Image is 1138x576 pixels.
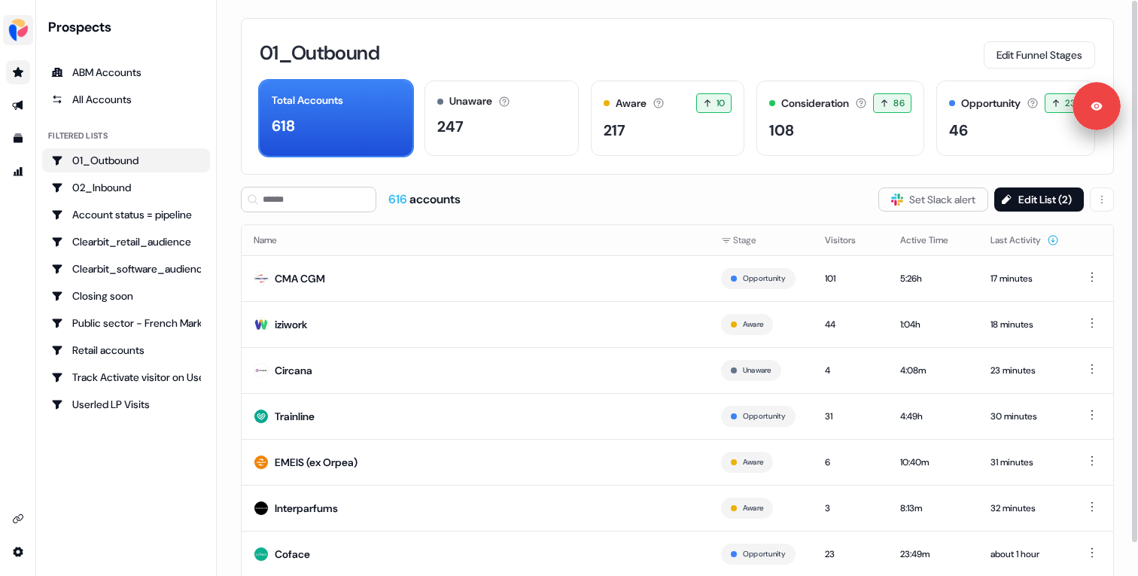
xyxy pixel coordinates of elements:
[42,257,210,281] a: Go to Clearbit_software_audience
[825,227,874,254] button: Visitors
[42,175,210,200] a: Go to 02_Inbound
[51,315,201,331] div: Public sector - French Market
[51,65,201,80] div: ABM Accounts
[449,93,492,109] div: Unaware
[260,43,379,62] h3: 01_Outbound
[42,60,210,84] a: ABM Accounts
[51,234,201,249] div: Clearbit_retail_audience
[743,318,763,331] button: Aware
[990,455,1059,470] div: 31 minutes
[990,317,1059,332] div: 18 minutes
[6,126,30,151] a: Go to templates
[825,501,876,516] div: 3
[42,148,210,172] a: Go to 01_Outbound
[900,317,966,332] div: 1:04h
[51,207,201,222] div: Account status = pipeline
[990,547,1059,562] div: about 1 hour
[900,363,966,378] div: 4:08m
[275,455,358,470] div: EMEIS (ex Orpea)
[51,343,201,358] div: Retail accounts
[878,187,988,212] button: Set Slack alert
[604,119,625,142] div: 217
[51,288,201,303] div: Closing soon
[6,160,30,184] a: Go to attribution
[990,501,1059,516] div: 32 minutes
[961,96,1021,111] div: Opportunity
[825,317,876,332] div: 44
[275,271,325,286] div: CMA CGM
[388,191,461,208] div: accounts
[242,225,709,255] th: Name
[769,119,794,142] div: 108
[743,410,786,423] button: Opportunity
[990,363,1059,378] div: 23 minutes
[743,547,786,561] button: Opportunity
[900,455,966,470] div: 10:40m
[990,271,1059,286] div: 17 minutes
[6,93,30,117] a: Go to outbound experience
[6,60,30,84] a: Go to prospects
[900,501,966,516] div: 8:13m
[272,93,343,108] div: Total Accounts
[42,284,210,308] a: Go to Closing soon
[743,272,786,285] button: Opportunity
[42,338,210,362] a: Go to Retail accounts
[51,180,201,195] div: 02_Inbound
[825,409,876,424] div: 31
[825,271,876,286] div: 101
[984,41,1095,69] button: Edit Funnel Stages
[42,392,210,416] a: Go to Userled LP Visits
[437,115,464,138] div: 247
[781,96,849,111] div: Consideration
[990,409,1059,424] div: 30 minutes
[6,540,30,564] a: Go to integrations
[275,317,307,332] div: iziwork
[743,456,763,469] button: Aware
[275,363,312,378] div: Circana
[51,397,201,412] div: Userled LP Visits
[275,501,338,516] div: Interparfums
[275,409,315,424] div: Trainline
[717,96,726,111] span: 10
[42,87,210,111] a: All accounts
[42,311,210,335] a: Go to Public sector - French Market
[994,187,1084,212] button: Edit List (2)
[721,233,801,248] div: Stage
[616,96,647,111] div: Aware
[42,203,210,227] a: Go to Account status = pipeline
[272,114,295,137] div: 618
[51,261,201,276] div: Clearbit_software_audience
[825,363,876,378] div: 4
[990,227,1059,254] button: Last Activity
[51,92,201,107] div: All Accounts
[48,130,108,142] div: Filtered lists
[51,370,201,385] div: Track Activate visitor on Userled LP
[900,271,966,286] div: 5:26h
[900,227,966,254] button: Active Time
[900,547,966,562] div: 23:49m
[1065,96,1076,111] span: 23
[6,507,30,531] a: Go to integrations
[388,191,409,207] span: 616
[42,230,210,254] a: Go to Clearbit_retail_audience
[900,409,966,424] div: 4:49h
[743,501,763,515] button: Aware
[893,96,905,111] span: 86
[42,365,210,389] a: Go to Track Activate visitor on Userled LP
[275,547,310,562] div: Coface
[48,18,210,36] div: Prospects
[743,364,771,377] button: Unaware
[825,547,876,562] div: 23
[51,153,201,168] div: 01_Outbound
[825,455,876,470] div: 6
[949,119,968,142] div: 46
